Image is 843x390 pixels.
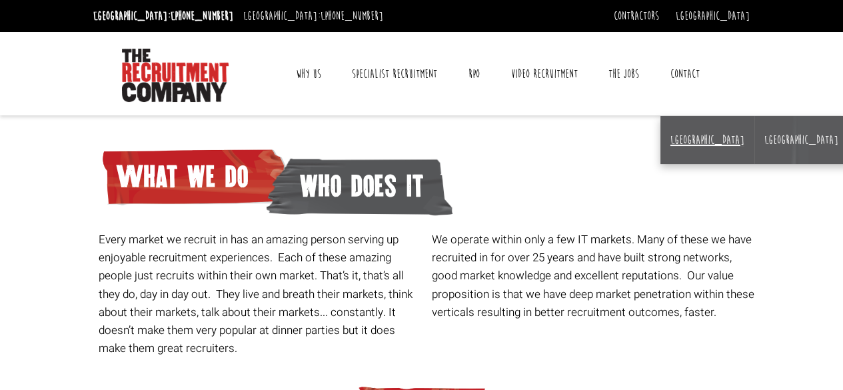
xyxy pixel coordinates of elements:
span: . [714,304,716,321]
a: Video Recruitment [500,57,587,91]
a: Specialist Recruitment [342,57,447,91]
p: Every market we recruit in has an amazing person serving up enjoyable recruitment experiences. Ea... [99,231,422,357]
li: [GEOGRAPHIC_DATA]: [240,5,387,27]
a: Why Us [286,57,331,91]
a: Contractors [614,9,659,23]
a: [GEOGRAPHIC_DATA] [676,9,750,23]
li: [GEOGRAPHIC_DATA]: [90,5,237,27]
a: [GEOGRAPHIC_DATA] [670,133,744,147]
a: Contact [660,57,710,91]
p: We operate within only a few IT markets. Many of these we have recruited in for over 25 years and... [432,231,755,321]
a: [PHONE_NUMBER] [321,9,383,23]
img: The Recruitment Company [122,49,229,102]
a: [GEOGRAPHIC_DATA] [764,133,838,147]
a: The Jobs [598,57,649,91]
a: [PHONE_NUMBER] [171,9,233,23]
a: RPO [458,57,490,91]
